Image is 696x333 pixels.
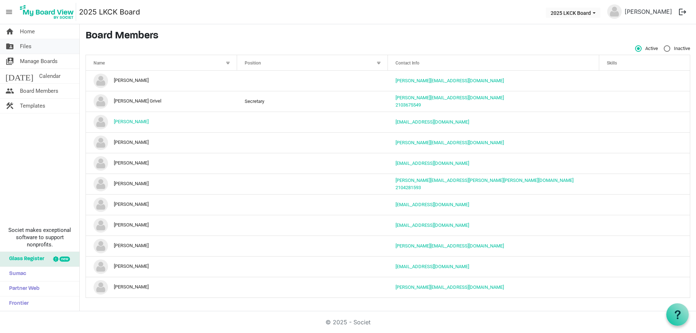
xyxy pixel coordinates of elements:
td: column header Position [237,256,388,277]
span: Calendar [39,69,61,83]
img: no-profile-picture.svg [94,74,108,88]
a: [PERSON_NAME] [622,4,675,19]
td: BETH WEBSTER is template cell column header Name [86,71,237,91]
td: column header Position [237,71,388,91]
td: is template cell column header Skills [599,174,690,194]
a: © 2025 - Societ [326,319,370,326]
td: samantha@dasgreenhaus.org is template cell column header Contact Info [388,236,599,256]
td: column header Position [237,132,388,153]
td: Jacquie Sauder is template cell column header Name [86,132,237,153]
a: [PERSON_NAME] [114,119,149,125]
h3: Board Members [86,30,690,42]
span: home [5,24,14,39]
img: no-profile-picture.svg [94,197,108,212]
img: no-profile-picture.svg [94,136,108,150]
td: is template cell column header Skills [599,132,690,153]
a: [PERSON_NAME][EMAIL_ADDRESS][DOMAIN_NAME] [395,284,504,290]
a: [EMAIL_ADDRESS][DOMAIN_NAME] [395,264,469,269]
td: is template cell column header Skills [599,215,690,236]
td: column header Position [237,112,388,132]
td: darlad@goteamva.com is template cell column header Contact Info [388,112,599,132]
a: 2103675549 [395,102,421,108]
td: Ren Rios is template cell column header Name [86,215,237,236]
td: Wendy Macias is template cell column header Name [86,277,237,297]
td: column header Position [237,194,388,215]
img: My Board View Logo [18,3,76,21]
span: Position [245,61,261,66]
a: [PERSON_NAME][EMAIL_ADDRESS][DOMAIN_NAME] [395,140,504,145]
span: Contact Info [395,61,419,66]
td: Kristi Schmidt is template cell column header Name [86,153,237,174]
td: column header Position [237,215,388,236]
span: Sumac [5,267,26,281]
td: Darcee Grivel is template cell column header Name [86,91,237,112]
span: [DATE] [5,69,33,83]
span: Board Members [20,84,58,98]
td: wendy@lovekckids.org is template cell column header Contact Info [388,277,599,297]
a: [EMAIL_ADDRESS][DOMAIN_NAME] [395,161,469,166]
span: Manage Boards [20,54,58,68]
a: 2104281593 [395,185,421,190]
td: column header Position [237,174,388,194]
a: [PERSON_NAME][EMAIL_ADDRESS][DOMAIN_NAME] [395,78,504,83]
span: construction [5,99,14,113]
span: Inactive [664,45,690,52]
td: marcus Garcia is template cell column header Name [86,174,237,194]
span: Frontier [5,296,29,311]
img: no-profile-picture.svg [607,4,622,19]
span: switch_account [5,54,14,68]
td: column header Position [237,153,388,174]
img: no-profile-picture.svg [94,218,108,233]
td: column header Position [237,277,388,297]
td: Darla Dobbie is template cell column header Name [86,112,237,132]
td: is template cell column header Skills [599,112,690,132]
td: is template cell column header Skills [599,71,690,91]
a: [PERSON_NAME][EMAIL_ADDRESS][PERSON_NAME][PERSON_NAME][DOMAIN_NAME] [395,178,573,183]
img: no-profile-picture.svg [94,156,108,171]
span: Glass Register [5,252,44,266]
td: Minyu Wang is template cell column header Name [86,194,237,215]
span: Templates [20,99,45,113]
a: [EMAIL_ADDRESS][DOMAIN_NAME] [395,222,469,228]
a: My Board View Logo [18,3,79,21]
td: intern@lovekckids.org is template cell column header Contact Info [388,215,599,236]
td: beth@lovekckids.org is template cell column header Contact Info [388,71,599,91]
span: Name [94,61,105,66]
span: menu [2,5,16,19]
img: no-profile-picture.svg [94,239,108,253]
td: is template cell column header Skills [599,256,690,277]
td: darcee@lovekckids.org2103675549 is template cell column header Contact Info [388,91,599,112]
td: jacquie@lovekckids.org is template cell column header Contact Info [388,132,599,153]
a: [PERSON_NAME][EMAIL_ADDRESS][DOMAIN_NAME] [395,243,504,249]
span: Partner Web [5,282,40,296]
button: 2025 LKCK Board dropdownbutton [546,8,600,18]
span: Active [635,45,658,52]
a: 2025 LKCK Board [79,5,140,19]
img: no-profile-picture.svg [94,177,108,191]
img: no-profile-picture.svg [94,115,108,129]
span: folder_shared [5,39,14,54]
a: [EMAIL_ADDRESS][DOMAIN_NAME] [395,202,469,207]
span: Societ makes exceptional software to support nonprofits. [3,226,76,248]
span: Files [20,39,32,54]
td: Shelly Leonard is template cell column header Name [86,256,237,277]
img: no-profile-picture.svg [94,94,108,109]
td: shellydleonard@gmail.com is template cell column header Contact Info [388,256,599,277]
td: is template cell column header Skills [599,153,690,174]
td: is template cell column header Skills [599,194,690,215]
td: minyu@oakhillsgroup.com is template cell column header Contact Info [388,194,599,215]
td: is template cell column header Skills [599,91,690,112]
td: marcus.garcia@halff.com2104281593 is template cell column header Contact Info [388,174,599,194]
span: people [5,84,14,98]
td: Secretary column header Position [237,91,388,112]
div: new [59,257,70,262]
span: Home [20,24,35,39]
a: [EMAIL_ADDRESS][DOMAIN_NAME] [395,119,469,125]
img: no-profile-picture.svg [94,259,108,274]
img: no-profile-picture.svg [94,280,108,295]
a: [PERSON_NAME][EMAIL_ADDRESS][DOMAIN_NAME] [395,95,504,100]
span: Skills [607,61,617,66]
td: is template cell column header Skills [599,236,690,256]
td: column header Position [237,236,388,256]
button: logout [675,4,690,20]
